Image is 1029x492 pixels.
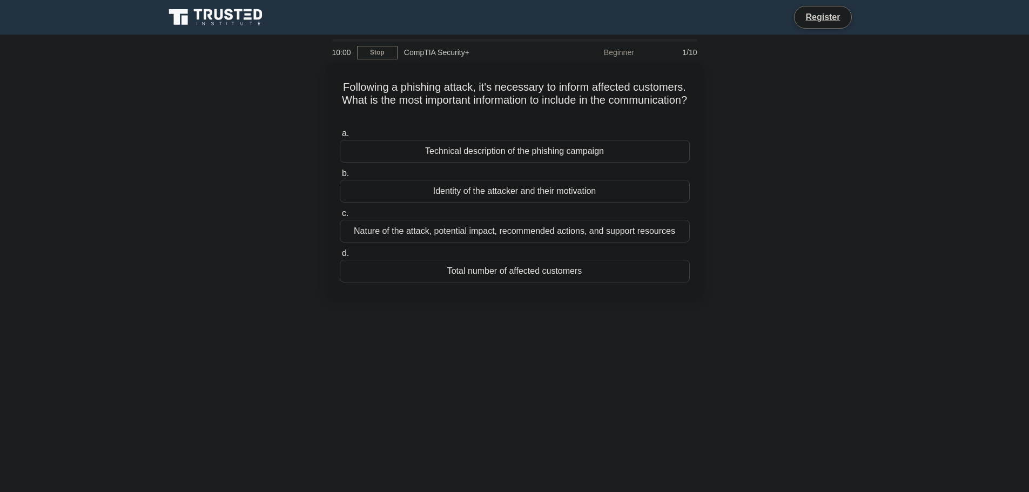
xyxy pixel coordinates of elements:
div: 10:00 [326,42,357,63]
div: Technical description of the phishing campaign [340,140,690,163]
div: Nature of the attack, potential impact, recommended actions, and support resources [340,220,690,242]
span: d. [342,248,349,258]
h5: Following a phishing attack, it's necessary to inform affected customers. What is the most import... [339,80,691,120]
a: Stop [357,46,398,59]
span: a. [342,129,349,138]
div: Identity of the attacker and their motivation [340,180,690,203]
div: Beginner [546,42,641,63]
span: b. [342,169,349,178]
div: Total number of affected customers [340,260,690,282]
div: CompTIA Security+ [398,42,546,63]
a: Register [799,10,846,24]
div: 1/10 [641,42,704,63]
span: c. [342,208,348,218]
